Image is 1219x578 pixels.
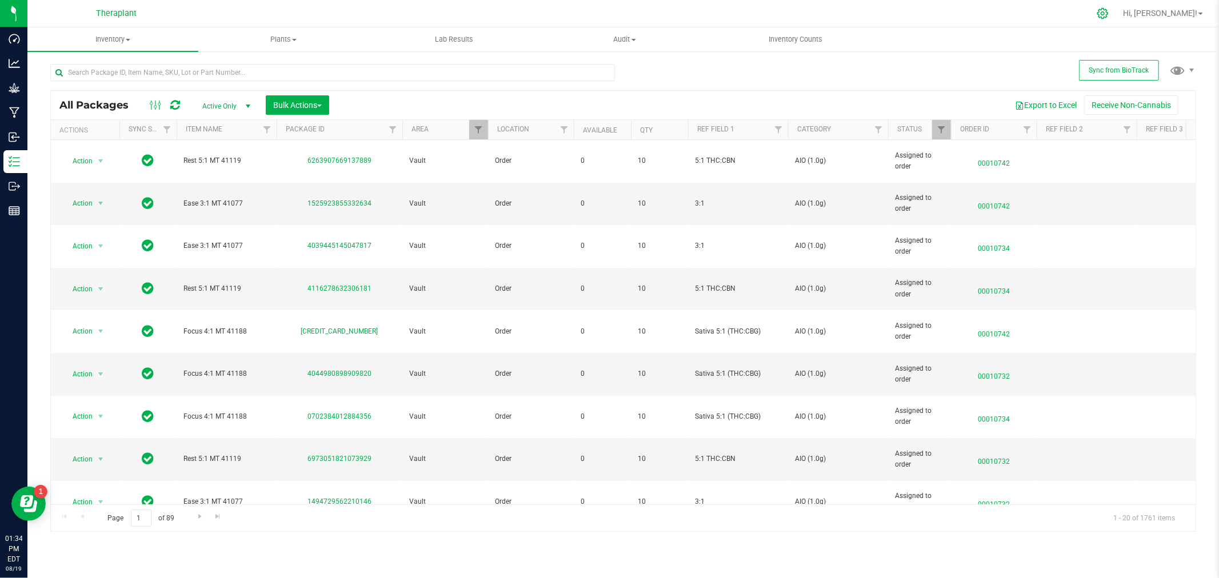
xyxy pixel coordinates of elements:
[409,155,481,166] span: Vault
[495,368,567,379] span: Order
[183,453,270,464] span: Rest 5:1 MT 41119
[409,283,481,294] span: Vault
[895,491,944,512] span: Assigned to order
[409,453,481,464] span: Vault
[495,453,567,464] span: Order
[198,27,369,51] a: Plants
[62,494,93,510] span: Action
[142,408,154,424] span: In Sync
[638,283,681,294] span: 10
[581,198,624,209] span: 0
[59,126,115,134] div: Actions
[183,155,270,166] span: Rest 5:1 MT 41119
[27,34,198,45] span: Inventory
[9,180,20,192] inline-svg: Outbound
[50,64,615,81] input: Search Package ID, Item Name, SKU, Lot or Part Number...
[5,564,22,573] p: 08/19
[581,496,624,507] span: 0
[695,453,781,464] span: 5:1 THC:CBN
[94,153,108,169] span: select
[158,120,177,139] a: Filter
[183,283,270,294] span: Rest 5:1 MT 41119
[210,509,226,525] a: Go to the last page
[307,199,371,207] a: 1525923855332634
[34,485,47,499] iframe: Resource center unread badge
[1089,66,1149,74] span: Sync from BioTrack
[895,363,944,385] span: Assigned to order
[307,284,371,292] a: 4116278632306181
[581,368,624,379] span: 0
[895,406,944,427] span: Assigned to order
[97,9,137,18] span: Theraplant
[62,281,93,297] span: Action
[869,120,888,139] a: Filter
[62,408,93,424] span: Action
[94,238,108,254] span: select
[695,155,781,166] span: 5:1 THC:CBN
[495,283,567,294] span: Order
[638,155,681,166] span: 10
[183,198,270,209] span: Ease 3:1 MT 41077
[769,120,788,139] a: Filter
[62,238,93,254] span: Action
[958,451,1030,467] span: 00010732
[94,281,108,297] span: select
[94,195,108,211] span: select
[94,366,108,382] span: select
[638,198,681,209] span: 10
[142,366,154,382] span: In Sync
[307,455,371,463] a: 6973051821073929
[183,496,270,507] span: Ease 3:1 MT 41077
[409,326,481,337] span: Vault
[59,99,140,111] span: All Packages
[183,240,270,251] span: Ease 3:1 MT 41077
[183,368,270,379] span: Focus 4:1 MT 41188
[94,323,108,339] span: select
[301,327,378,335] a: [CREDIT_CARD_NUMBER]
[62,451,93,467] span: Action
[497,125,529,133] a: Location
[581,155,624,166] span: 0
[266,95,329,115] button: Bulk Actions
[1079,60,1159,81] button: Sync from BioTrack
[958,366,1030,382] span: 00010732
[795,240,881,251] span: AIO (1.0g)
[638,326,681,337] span: 10
[960,125,989,133] a: Order Id
[1104,509,1184,527] span: 1 - 20 of 1761 items
[895,278,944,299] span: Assigned to order
[958,152,1030,169] span: 00010742
[307,156,371,164] a: 6263907669137889
[419,34,489,45] span: Lab Results
[9,82,20,94] inline-svg: Grow
[638,496,681,507] span: 10
[9,205,20,216] inline-svg: Reports
[1118,120,1137,139] a: Filter
[638,240,681,251] span: 10
[307,370,371,378] a: 4044980898909820
[258,120,277,139] a: Filter
[695,283,781,294] span: 5:1 THC:CBN
[797,125,831,133] a: Category
[129,125,173,133] a: Sync Status
[199,34,369,45] span: Plants
[495,155,567,166] span: Order
[581,240,624,251] span: 0
[958,323,1030,340] span: 00010742
[1146,125,1183,133] a: Ref Field 3
[183,411,270,422] span: Focus 4:1 MT 41188
[383,120,402,139] a: Filter
[62,366,93,382] span: Action
[409,240,481,251] span: Vault
[142,238,154,254] span: In Sync
[697,125,734,133] a: Ref Field 1
[958,408,1030,425] span: 00010734
[142,493,154,509] span: In Sync
[638,411,681,422] span: 10
[286,125,325,133] a: Package ID
[9,107,20,118] inline-svg: Manufacturing
[795,496,881,507] span: AIO (1.0g)
[94,494,108,510] span: select
[186,125,222,133] a: Item Name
